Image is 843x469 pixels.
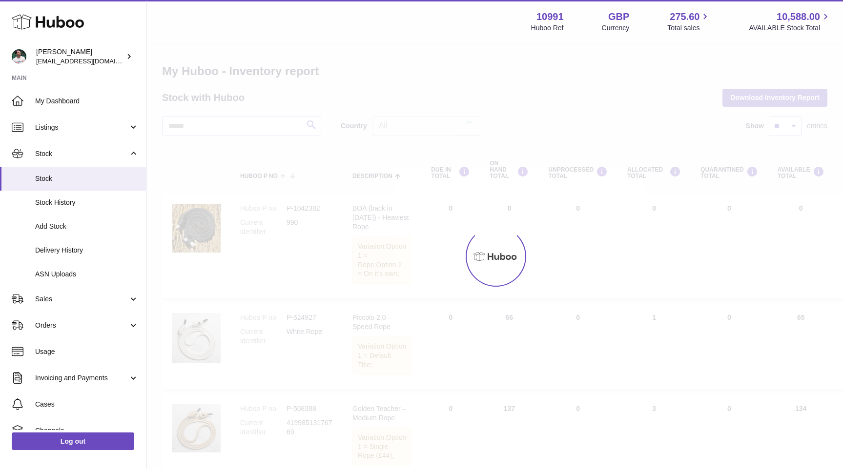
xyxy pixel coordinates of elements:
span: Add Stock [35,222,139,231]
span: Total sales [667,23,711,33]
div: Currency [602,23,630,33]
a: 10,588.00 AVAILABLE Stock Total [749,10,831,33]
span: 10,588.00 [777,10,820,23]
span: 275.60 [670,10,699,23]
a: Log out [12,432,134,450]
span: Cases [35,400,139,409]
span: Sales [35,294,128,304]
span: Stock [35,149,128,158]
div: [PERSON_NAME] [36,47,124,66]
span: Usage [35,347,139,356]
span: Orders [35,321,128,330]
span: [EMAIL_ADDRESS][DOMAIN_NAME] [36,57,144,65]
strong: GBP [608,10,629,23]
span: Delivery History [35,246,139,255]
strong: 10991 [536,10,564,23]
div: Huboo Ref [531,23,564,33]
span: Channels [35,426,139,435]
span: Stock [35,174,139,183]
span: AVAILABLE Stock Total [749,23,831,33]
img: timshieff@gmail.com [12,49,26,64]
span: ASN Uploads [35,270,139,279]
span: My Dashboard [35,97,139,106]
span: Invoicing and Payments [35,373,128,383]
span: Stock History [35,198,139,207]
a: 275.60 Total sales [667,10,711,33]
span: Listings [35,123,128,132]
